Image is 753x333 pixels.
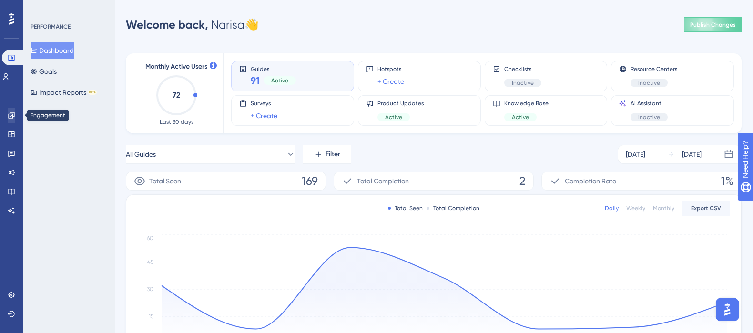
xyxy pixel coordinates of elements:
[638,79,660,87] span: Inactive
[377,65,404,73] span: Hotspots
[147,259,153,265] tspan: 45
[271,77,288,84] span: Active
[251,74,260,87] span: 91
[605,204,619,212] div: Daily
[31,23,71,30] div: PERFORMANCE
[512,113,529,121] span: Active
[149,175,181,187] span: Total Seen
[638,113,660,121] span: Inactive
[145,61,207,72] span: Monthly Active Users
[565,175,616,187] span: Completion Rate
[357,175,409,187] span: Total Completion
[631,65,677,73] span: Resource Centers
[631,100,668,107] span: AI Assistant
[31,42,74,59] button: Dashboard
[173,91,180,100] text: 72
[427,204,479,212] div: Total Completion
[721,173,733,189] span: 1%
[653,204,674,212] div: Monthly
[126,145,295,164] button: All Guides
[126,17,259,32] div: Narisa 👋
[31,63,57,80] button: Goals
[251,65,296,72] span: Guides
[377,100,424,107] span: Product Updates
[504,100,549,107] span: Knowledge Base
[713,295,742,324] iframe: UserGuiding AI Assistant Launcher
[126,18,208,31] span: Welcome back,
[519,173,526,189] span: 2
[626,204,645,212] div: Weekly
[682,149,702,160] div: [DATE]
[22,2,60,14] span: Need Help?
[504,65,541,73] span: Checklists
[149,313,153,320] tspan: 15
[388,204,423,212] div: Total Seen
[303,145,351,164] button: Filter
[147,235,153,242] tspan: 60
[251,110,277,121] a: + Create
[385,113,402,121] span: Active
[690,21,736,29] span: Publish Changes
[302,173,318,189] span: 169
[682,201,730,216] button: Export CSV
[326,149,340,160] span: Filter
[160,118,193,126] span: Last 30 days
[512,79,534,87] span: Inactive
[684,17,742,32] button: Publish Changes
[626,149,645,160] div: [DATE]
[147,286,153,293] tspan: 30
[251,100,277,107] span: Surveys
[31,84,97,101] button: Impact ReportsBETA
[126,149,156,160] span: All Guides
[691,204,721,212] span: Export CSV
[377,76,404,87] a: + Create
[88,90,97,95] div: BETA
